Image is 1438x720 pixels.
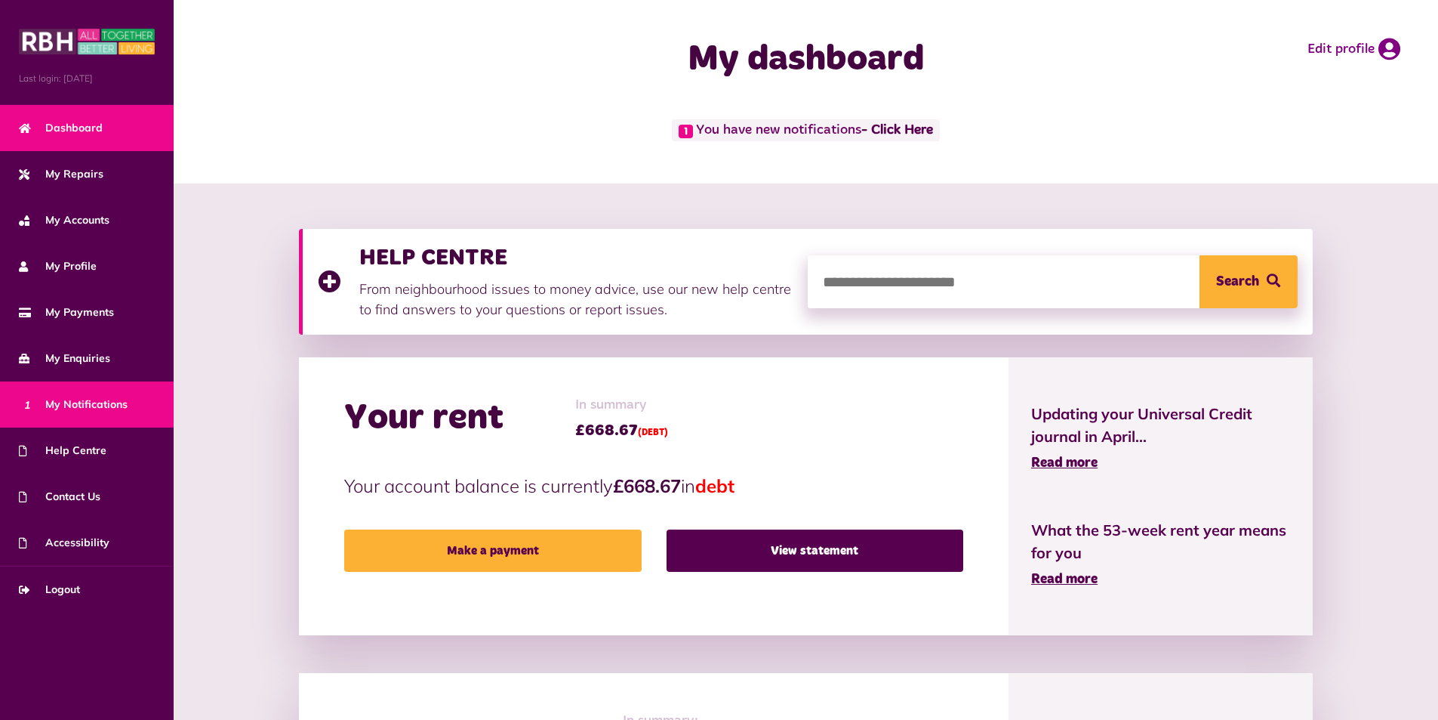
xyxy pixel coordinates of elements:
span: You have new notifications [672,119,940,141]
span: What the 53-week rent year means for you [1031,519,1290,564]
span: In summary [575,395,668,416]
span: 1 [19,396,35,413]
span: Accessibility [19,535,109,551]
button: Search [1199,255,1298,308]
span: Read more [1031,573,1098,586]
span: Help Centre [19,443,106,459]
span: My Accounts [19,212,109,228]
p: Your account balance is currently in [344,472,963,499]
span: (DEBT) [638,428,668,437]
span: Dashboard [19,120,103,136]
a: Updating your Universal Credit journal in April... Read more [1031,403,1290,474]
a: Edit profile [1307,38,1400,60]
span: Logout [19,582,80,598]
h2: Your rent [344,397,503,440]
span: My Profile [19,258,97,274]
a: View statement [667,530,963,572]
a: What the 53-week rent year means for you Read more [1031,519,1290,590]
img: MyRBH [19,26,155,57]
span: Updating your Universal Credit journal in April... [1031,403,1290,448]
span: Last login: [DATE] [19,72,155,85]
span: Contact Us [19,489,100,505]
h1: My dashboard [505,38,1107,82]
a: Make a payment [344,530,641,572]
span: Search [1216,255,1259,308]
span: My Enquiries [19,351,110,366]
h3: HELP CENTRE [359,244,793,271]
span: My Repairs [19,166,103,182]
p: From neighbourhood issues to money advice, use our new help centre to find answers to your questi... [359,279,793,320]
a: - Click Here [861,124,933,138]
span: My Payments [19,304,114,320]
span: £668.67 [575,419,668,442]
span: debt [695,474,734,497]
span: 1 [679,125,693,138]
strong: £668.67 [613,474,681,497]
span: My Notifications [19,397,128,413]
span: Read more [1031,456,1098,470]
